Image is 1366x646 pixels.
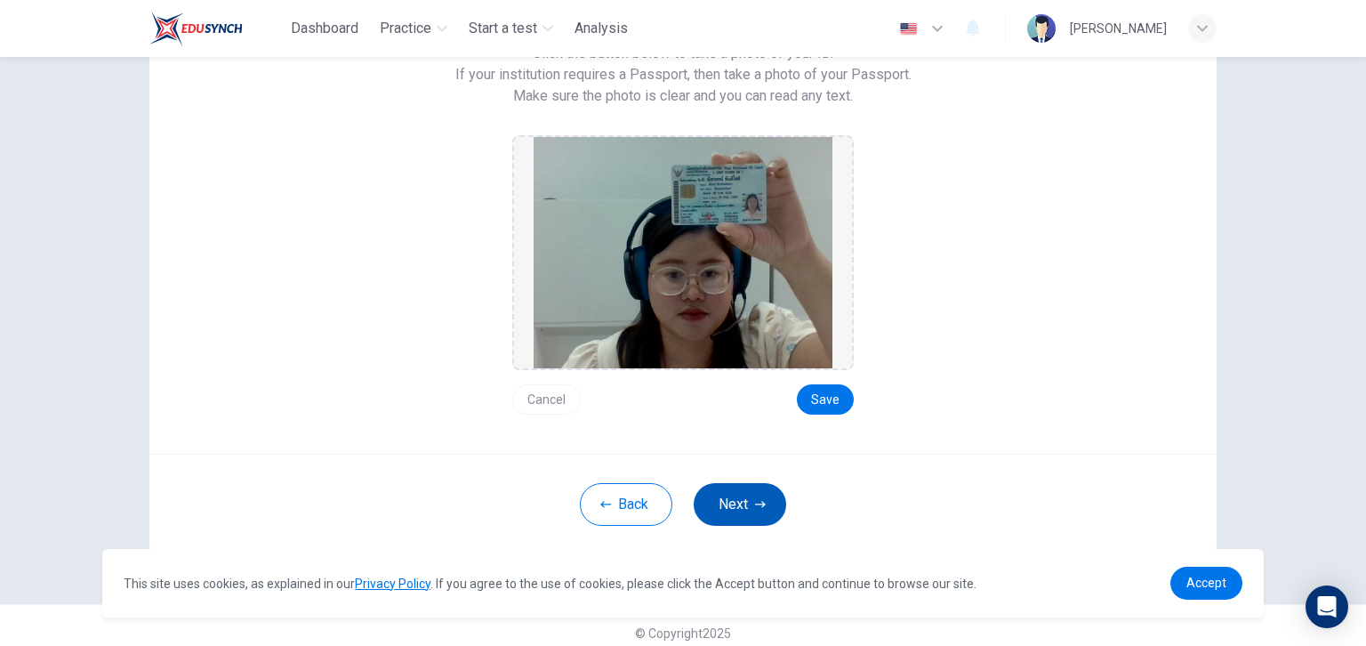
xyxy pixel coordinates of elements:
span: This site uses cookies, as explained in our . If you agree to the use of cookies, please click th... [124,577,976,591]
span: Dashboard [291,18,358,39]
span: Analysis [575,18,628,39]
div: Open Intercom Messenger [1306,585,1348,628]
img: en [897,22,920,36]
button: Dashboard [284,12,366,44]
span: Start a test [469,18,537,39]
button: Practice [373,12,454,44]
a: Train Test logo [149,11,284,46]
button: Next [694,483,786,526]
span: Accept [1186,576,1226,590]
a: Privacy Policy [355,577,430,591]
span: Click the button below to take a photo of your ID. If your institution requires a Passport, then ... [455,43,912,85]
span: © Copyright 2025 [635,626,731,641]
button: Save [797,384,854,415]
span: Make sure the photo is clear and you can read any text. [513,85,853,107]
a: dismiss cookie message [1170,567,1242,600]
div: cookieconsent [102,549,1264,618]
button: Start a test [462,12,560,44]
span: Practice [380,18,431,39]
img: Profile picture [1027,14,1056,43]
img: preview screemshot [534,137,832,368]
img: Train Test logo [149,11,243,46]
div: [PERSON_NAME] [1070,18,1167,39]
button: Back [580,483,672,526]
button: Analysis [567,12,635,44]
button: Cancel [512,384,581,415]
